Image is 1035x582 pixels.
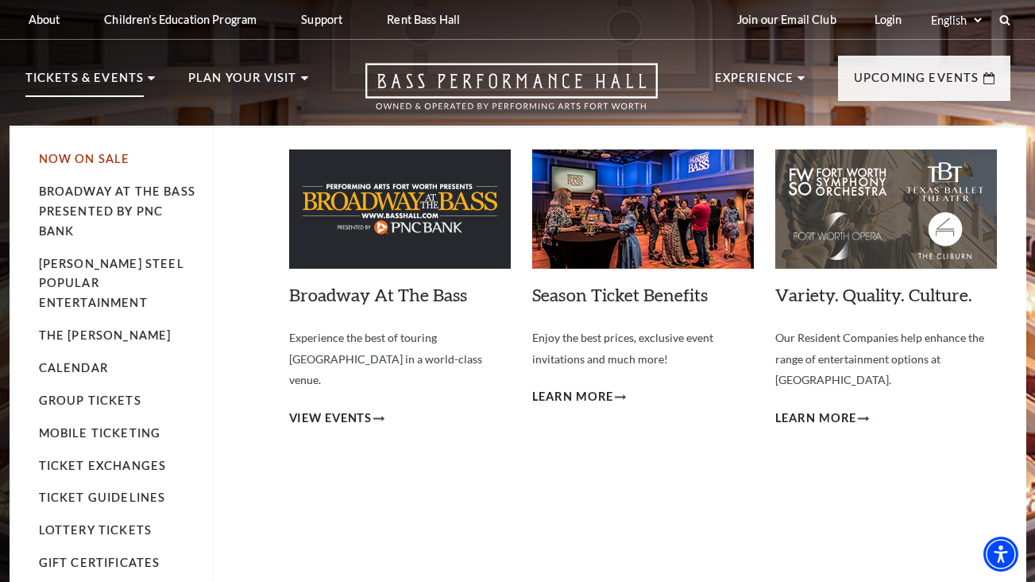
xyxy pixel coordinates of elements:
a: Learn More Season Ticket Benefits [532,387,627,407]
a: Season Ticket Benefits [532,284,708,305]
a: Broadway At The Bass [289,284,467,305]
p: Our Resident Companies help enhance the range of entertainment options at [GEOGRAPHIC_DATA]. [775,328,997,391]
a: Learn More Variety. Quality. Culture. [775,409,870,429]
a: Lottery Tickets [39,523,153,537]
a: View Events [289,409,385,429]
a: Now On Sale [39,152,130,165]
p: Upcoming Events [854,68,979,97]
a: Gift Certificates [39,556,160,569]
p: Enjoy the best prices, exclusive event invitations and much more! [532,328,754,370]
a: Mobile Ticketing [39,426,161,440]
span: View Events [289,409,373,429]
div: Accessibility Menu [983,537,1018,572]
a: Broadway At The Bass presented by PNC Bank [39,184,195,238]
p: About [29,13,60,26]
p: Plan Your Visit [188,68,297,97]
a: [PERSON_NAME] Steel Popular Entertainment [39,257,184,310]
a: Variety. Quality. Culture. [775,284,972,305]
p: Tickets & Events [25,68,145,97]
span: Learn More [775,409,857,429]
img: Season Ticket Benefits [532,149,754,269]
img: Broadway At The Bass [289,149,511,269]
p: Experience [715,68,794,97]
a: Ticket Guidelines [39,491,166,504]
a: The [PERSON_NAME] [39,328,172,342]
p: Experience the best of touring [GEOGRAPHIC_DATA] in a world-class venue. [289,328,511,391]
p: Children's Education Program [104,13,257,26]
a: Calendar [39,361,108,374]
a: Group Tickets [39,394,141,407]
img: Variety. Quality. Culture. [775,149,997,269]
p: Support [301,13,342,26]
a: Ticket Exchanges [39,459,167,472]
a: Open this option [308,63,715,126]
select: Select: [928,13,984,28]
span: Learn More [532,387,614,407]
p: Rent Bass Hall [387,13,460,26]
